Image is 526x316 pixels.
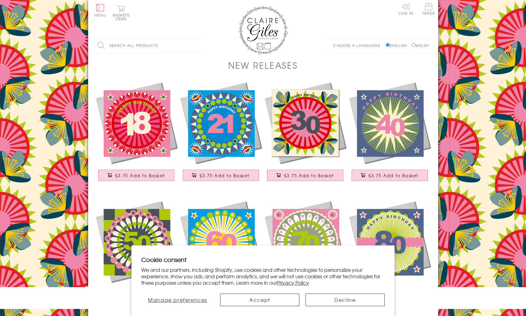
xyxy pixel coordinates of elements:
[94,4,106,17] button: Menu
[386,43,390,47] input: English
[263,199,348,306] a: Birthday Card, Age 70 - Flower Power, Happy 70th Birthday, Embellished with pompoms £3.75 Add to ...
[348,199,432,284] img: Birthday Card, Age 80 - Wheel, Happy 80th Birthday, Embellished with pompoms
[263,81,348,165] img: Birthday Card, Age 30 - Flowers, Happy 30th Birthday, Embellished with pompoms
[179,199,263,284] img: Birthday Card, Age 60 - Sunshine, Happy 60th Birthday, Embellished with pompoms
[422,3,435,16] a: Trade
[267,170,343,181] button: £3.75 Add to Basket
[94,12,106,18] span: Menu
[115,12,130,21] span: 0 items
[179,199,263,306] a: Birthday Card, Age 60 - Sunshine, Happy 60th Birthday, Embellished with pompoms £3.75 Add to Basket
[141,267,385,286] p: We and our partners, including Shopify, use cookies and other technologies to personalize your ex...
[228,59,298,71] h1: New Releases
[94,81,179,187] a: Birthday Card, Age 18 - Pink Circle, Happy 18th Birthday, Embellished with pompoms £3.75 Add to B...
[284,172,334,179] span: £3.75 Add to Basket
[115,172,165,179] span: £3.75 Add to Basket
[94,39,202,52] input: Search all products
[352,170,428,181] button: £3.75 Add to Basket
[399,3,413,15] a: Log In
[333,43,384,48] p: Choose a language:
[98,170,174,181] button: £3.75 Add to Basket
[239,6,288,55] img: Claire Giles Greetings Cards
[348,81,432,165] img: Birthday Card, Age 40 - Starburst, Happy 40th Birthday, Embellished with pompoms
[179,81,263,187] a: Birthday Card, Age 21 - Blue Circle, Happy 21st Birthday, Embellished with pompoms £3.75 Add to B...
[386,43,410,48] label: English
[113,5,130,21] button: Basket0 items
[306,294,385,306] button: Decline
[94,199,179,306] a: Birthday Card, Age 50 - Chequers, Happy 50th Birthday, Embellished with pompoms £3.75 Add to Basket
[179,81,263,165] img: Birthday Card, Age 21 - Blue Circle, Happy 21st Birthday, Embellished with pompoms
[368,172,419,179] span: £3.75 Add to Basket
[94,199,179,284] img: Birthday Card, Age 50 - Chequers, Happy 50th Birthday, Embellished with pompoms
[220,294,299,306] button: Accept
[148,296,207,303] span: Manage preferences
[277,279,309,286] a: Privacy Policy
[422,3,435,15] span: Trade
[348,81,432,187] a: Birthday Card, Age 40 - Starburst, Happy 40th Birthday, Embellished with pompoms £3.75 Add to Basket
[411,43,429,48] label: Welsh
[183,170,259,181] button: £3.75 Add to Basket
[141,255,385,264] h2: Cookie consent
[263,199,348,284] img: Birthday Card, Age 70 - Flower Power, Happy 70th Birthday, Embellished with pompoms
[411,43,415,47] input: Welsh
[94,81,179,165] img: Birthday Card, Age 18 - Pink Circle, Happy 18th Birthday, Embellished with pompoms
[200,172,250,179] span: £3.75 Add to Basket
[196,39,202,52] input: Search
[141,294,214,306] button: Manage preferences
[263,81,348,187] a: Birthday Card, Age 30 - Flowers, Happy 30th Birthday, Embellished with pompoms £3.75 Add to Basket
[348,199,432,306] a: Birthday Card, Age 80 - Wheel, Happy 80th Birthday, Embellished with pompoms £3.75 Add to Basket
